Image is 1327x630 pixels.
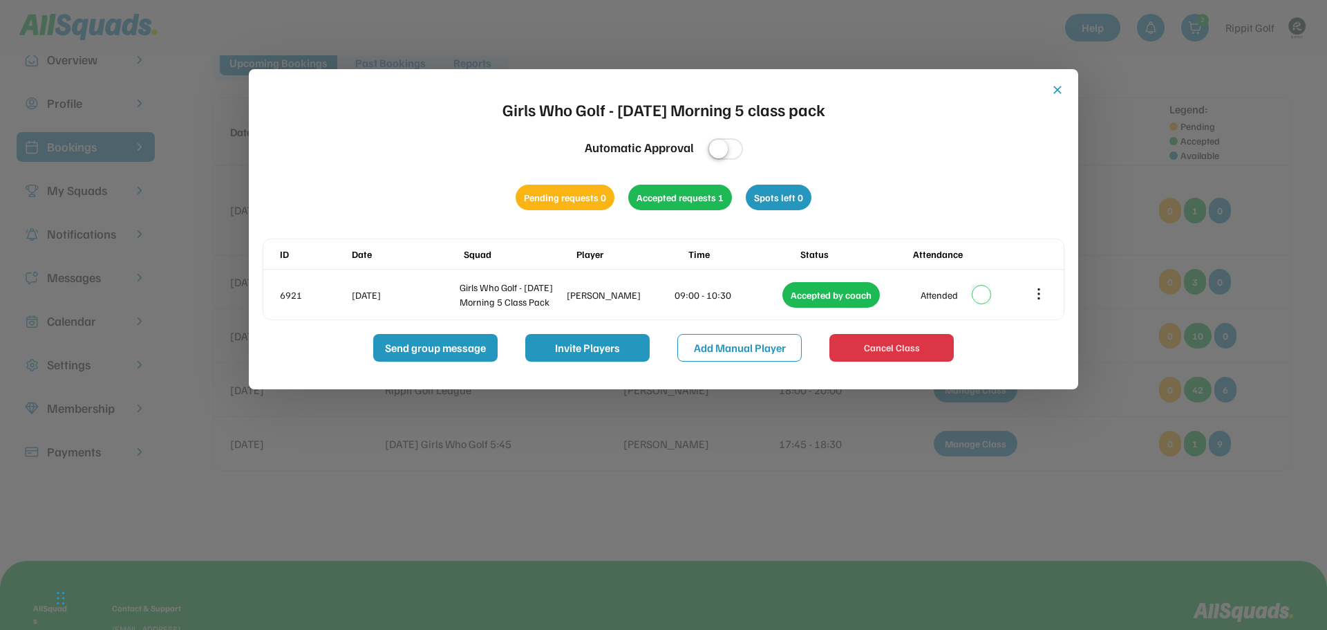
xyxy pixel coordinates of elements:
div: Attended [921,288,958,302]
div: [DATE] [352,288,457,302]
div: Accepted by coach [782,282,880,308]
div: Date [352,247,461,261]
div: ID [280,247,349,261]
div: [PERSON_NAME] [567,288,672,302]
button: Add Manual Player [677,334,802,362]
div: Girls Who Golf - [DATE] Morning 5 Class Pack [460,280,565,309]
div: Girls Who Golf - [DATE] Morning 5 class pack [502,97,825,122]
button: Send group message [373,334,498,362]
div: Accepted requests 1 [628,185,732,210]
div: Status [800,247,910,261]
div: Attendance [913,247,1022,261]
div: Pending requests 0 [516,185,614,210]
div: Squad [464,247,573,261]
div: 09:00 - 10:30 [675,288,780,302]
div: Spots left 0 [746,185,811,210]
button: Invite Players [525,334,650,362]
div: 6921 [280,288,349,302]
button: close [1051,83,1064,97]
div: Automatic Approval [585,138,694,157]
button: Cancel Class [829,334,954,362]
div: Player [576,247,686,261]
div: Time [688,247,798,261]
